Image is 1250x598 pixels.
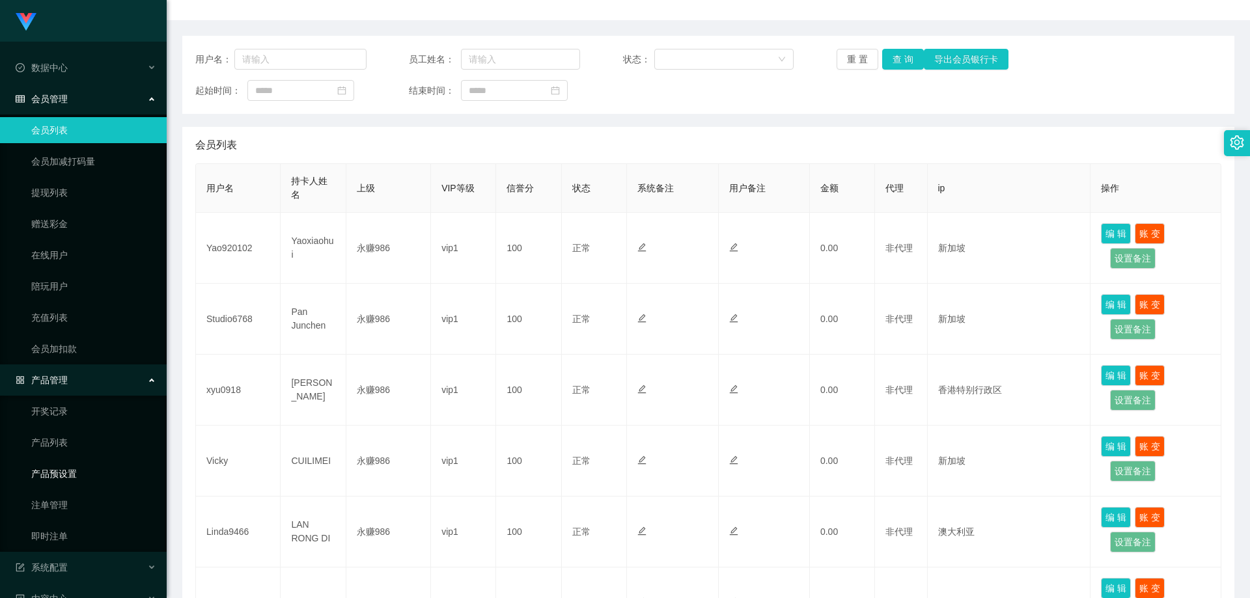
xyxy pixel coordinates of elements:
[507,183,534,193] span: 信誉分
[1101,294,1131,315] button: 编 辑
[496,496,561,567] td: 100
[637,314,646,323] i: 图标: edit
[196,213,281,284] td: Yao920102
[196,355,281,426] td: xyu0918
[1110,319,1156,340] button: 设置备注
[1101,183,1119,193] span: 操作
[291,176,327,200] span: 持卡人姓名
[461,49,580,70] input: 请输入
[1110,248,1156,269] button: 设置备注
[206,183,234,193] span: 用户名
[623,53,655,66] span: 状态：
[281,213,346,284] td: Yaoxiaohui
[885,183,904,193] span: 代理
[16,94,25,103] i: 图标: table
[281,355,346,426] td: [PERSON_NAME]
[928,426,1091,496] td: 新加坡
[1135,294,1165,315] button: 账 变
[928,284,1091,355] td: 新加坡
[820,183,839,193] span: 金额
[31,398,156,424] a: 开奖记录
[346,355,431,426] td: 永赚986
[431,355,496,426] td: vip1
[496,284,561,355] td: 100
[31,492,156,518] a: 注单管理
[346,426,431,496] td: 永赚986
[885,455,913,466] span: 非代理
[572,526,590,537] span: 正常
[431,284,496,355] td: vip1
[431,426,496,496] td: vip1
[196,496,281,567] td: Linda9466
[1135,507,1165,528] button: 账 变
[31,273,156,299] a: 陪玩用户
[729,314,738,323] i: 图标: edit
[441,183,475,193] span: VIP等级
[31,117,156,143] a: 会员列表
[1135,223,1165,244] button: 账 变
[195,137,237,153] span: 会员列表
[16,375,68,385] span: 产品管理
[885,314,913,324] span: 非代理
[810,213,875,284] td: 0.00
[496,355,561,426] td: 100
[409,84,461,98] span: 结束时间：
[281,284,346,355] td: Pan Junchen
[357,183,375,193] span: 上级
[882,49,924,70] button: 查 询
[729,526,738,536] i: 图标: edit
[729,183,766,193] span: 用户备注
[729,243,738,252] i: 图标: edit
[16,62,68,73] span: 数据中心
[729,455,738,465] i: 图标: edit
[885,526,913,537] span: 非代理
[431,496,496,567] td: vip1
[637,526,646,536] i: 图标: edit
[885,243,913,253] span: 非代理
[31,523,156,549] a: 即时注单
[551,86,560,95] i: 图标: calendar
[337,86,346,95] i: 图标: calendar
[938,183,945,193] span: ip
[16,94,68,104] span: 会员管理
[496,426,561,496] td: 100
[637,455,646,465] i: 图标: edit
[810,355,875,426] td: 0.00
[31,429,156,455] a: 产品列表
[837,49,878,70] button: 重 置
[195,84,247,98] span: 起始时间：
[1135,365,1165,386] button: 账 变
[409,53,461,66] span: 员工姓名：
[928,213,1091,284] td: 新加坡
[16,563,25,572] i: 图标: form
[16,375,25,385] i: 图标: appstore-o
[928,355,1091,426] td: 香港特别行政区
[31,180,156,206] a: 提现列表
[1230,135,1244,150] i: 图标: setting
[1110,461,1156,482] button: 设置备注
[346,284,431,355] td: 永赚986
[928,496,1091,567] td: 澳大利亚
[346,213,431,284] td: 永赚986
[431,213,496,284] td: vip1
[1110,532,1156,552] button: 设置备注
[196,426,281,496] td: Vicky
[16,562,68,573] span: 系统配置
[195,53,234,66] span: 用户名：
[281,496,346,567] td: LAN RONG DI
[572,385,590,395] span: 正常
[572,243,590,253] span: 正常
[346,496,431,567] td: 永赚986
[31,336,156,362] a: 会员加扣款
[810,426,875,496] td: 0.00
[885,385,913,395] span: 非代理
[1101,507,1131,528] button: 编 辑
[572,314,590,324] span: 正常
[1101,436,1131,457] button: 编 辑
[729,385,738,394] i: 图标: edit
[31,211,156,237] a: 赠送彩金
[810,284,875,355] td: 0.00
[572,183,590,193] span: 状态
[16,13,36,31] img: logo.9652507e.png
[1135,436,1165,457] button: 账 变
